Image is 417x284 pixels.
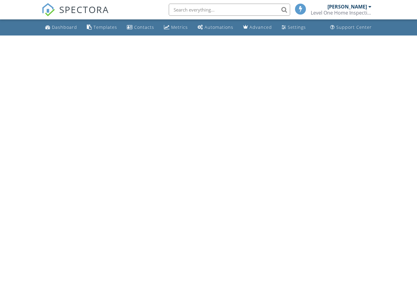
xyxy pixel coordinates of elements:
[52,24,77,30] div: Dashboard
[84,22,120,33] a: Templates
[311,10,371,16] div: Level One Home Inspection
[43,22,80,33] a: Dashboard
[42,8,109,21] a: SPECTORA
[42,3,55,16] img: The Best Home Inspection Software - Spectora
[134,24,154,30] div: Contacts
[93,24,117,30] div: Templates
[171,24,188,30] div: Metrics
[161,22,190,33] a: Metrics
[279,22,308,33] a: Settings
[195,22,236,33] a: Automations (Basic)
[288,24,306,30] div: Settings
[327,4,367,10] div: [PERSON_NAME]
[205,24,233,30] div: Automations
[241,22,274,33] a: Advanced
[336,24,372,30] div: Support Center
[124,22,157,33] a: Contacts
[59,3,109,16] span: SPECTORA
[169,4,290,16] input: Search everything...
[328,22,374,33] a: Support Center
[249,24,272,30] div: Advanced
